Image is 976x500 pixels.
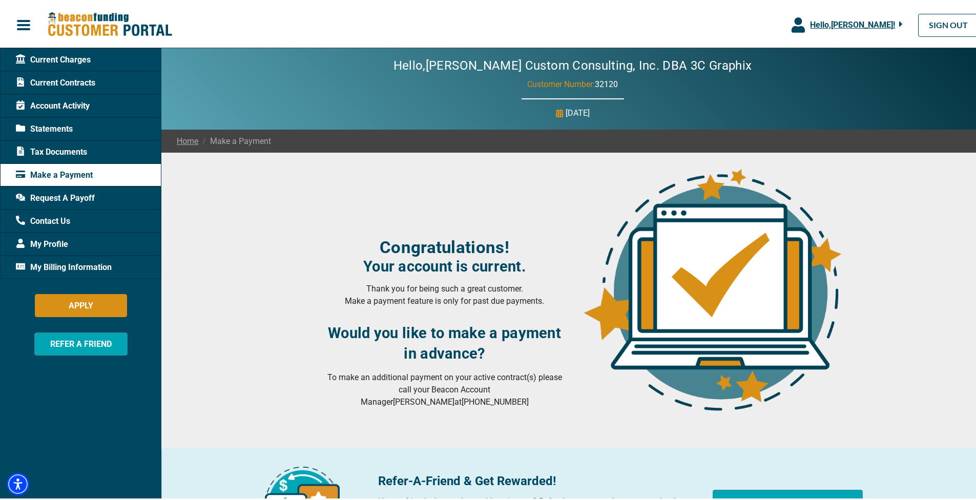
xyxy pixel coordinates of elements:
h3: Would you like to make a payment in advance? [323,321,567,362]
p: To make an additional payment on your active contract(s) please call your Beacon Account Manager ... [323,369,567,406]
img: account-upto-date.png [579,163,844,409]
span: Account Activity [16,98,90,110]
a: Home [177,133,198,145]
span: Contact Us [16,213,70,225]
span: Make a Payment [198,133,271,145]
span: Current Contracts [16,75,95,87]
p: [DATE] [566,105,590,117]
span: Customer Number: [527,77,595,87]
button: APPLY [35,292,127,315]
h4: Your account is current. [323,256,567,273]
span: Current Charges [16,52,91,64]
span: Statements [16,121,73,133]
span: Hello, [PERSON_NAME] ! [810,18,895,28]
div: Accessibility Menu [7,471,29,493]
h3: Congratulations! [323,235,567,256]
p: Refer-A-Friend & Get Rewarded! [378,470,700,488]
span: Make a Payment [16,167,93,179]
span: Tax Documents [16,144,87,156]
span: Request A Payoff [16,190,95,202]
img: Beacon Funding Customer Portal Logo [47,10,172,36]
button: REFER A FRIEND [34,330,128,353]
span: My Profile [16,236,68,248]
span: My Billing Information [16,259,112,272]
h2: Hello, [PERSON_NAME] Custom Consulting, Inc. DBA 3C Graphix [363,56,783,71]
p: Thank you for being such a great customer. Make a payment feature is only for past due payments. [323,281,567,305]
span: 32120 [595,77,618,87]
